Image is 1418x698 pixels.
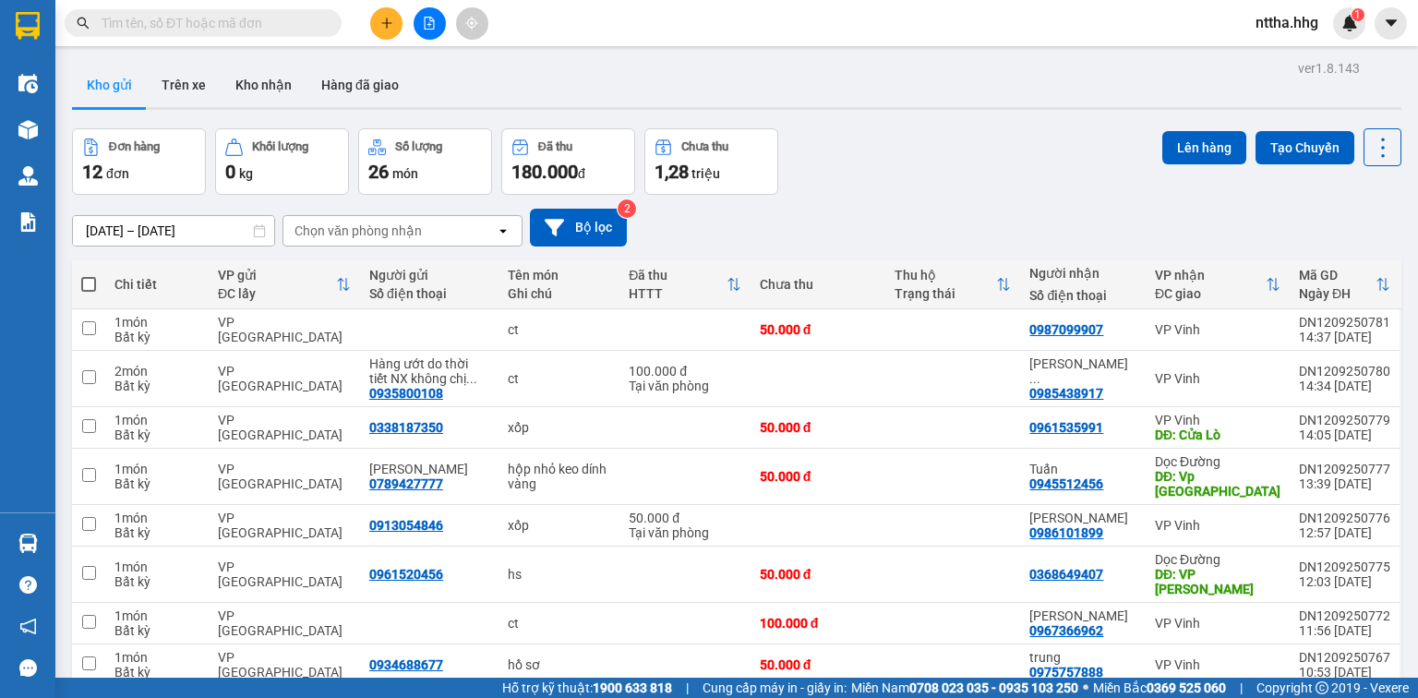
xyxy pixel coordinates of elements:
[1093,678,1226,698] span: Miền Bắc
[593,680,672,695] strong: 1900 633 818
[1375,7,1407,40] button: caret-down
[423,17,436,30] span: file-add
[1299,330,1390,344] div: 14:37 [DATE]
[1299,560,1390,574] div: DN1209250775
[1352,8,1364,21] sup: 1
[1155,322,1280,337] div: VP Vinh
[851,678,1078,698] span: Miền Nam
[239,166,253,181] span: kg
[218,268,336,283] div: VP gửi
[218,560,351,589] div: VP [GEOGRAPHIC_DATA]
[760,567,876,582] div: 50.000 đ
[1029,511,1136,525] div: Anh Triều
[114,315,199,330] div: 1 món
[218,286,336,301] div: ĐC lấy
[370,7,403,40] button: plus
[1029,288,1136,303] div: Số điện thoại
[1298,58,1360,78] div: ver 1.8.143
[1299,427,1390,442] div: 14:05 [DATE]
[358,128,492,195] button: Số lượng26món
[760,277,876,292] div: Chưa thu
[218,315,351,344] div: VP [GEOGRAPHIC_DATA]
[1155,567,1280,596] div: DĐ: VP Nam Đàn
[218,650,351,680] div: VP [GEOGRAPHIC_DATA]
[686,678,689,698] span: |
[1299,476,1390,491] div: 13:39 [DATE]
[106,166,129,181] span: đơn
[1299,286,1376,301] div: Ngày ĐH
[508,322,610,337] div: ct
[306,63,414,107] button: Hàng đã giao
[114,413,199,427] div: 1 món
[221,63,306,107] button: Kho nhận
[114,462,199,476] div: 1 món
[1155,413,1280,427] div: VP Vinh
[508,286,610,301] div: Ghi chú
[1155,286,1266,301] div: ĐC giao
[114,574,199,589] div: Bất kỳ
[1146,260,1290,309] th: Toggle SortBy
[369,386,443,401] div: 0935800108
[114,330,199,344] div: Bất kỳ
[147,63,221,107] button: Trên xe
[1155,552,1280,567] div: Dọc Đường
[114,364,199,379] div: 2 món
[369,476,443,491] div: 0789427777
[73,216,274,246] input: Select a date range.
[252,140,308,153] div: Khối lượng
[508,462,610,491] div: hộp nhỏ keo dính vàng
[629,364,740,379] div: 100.000 đ
[629,268,726,283] div: Đã thu
[1029,420,1103,435] div: 0961535991
[1256,131,1354,164] button: Tạo Chuyến
[109,140,160,153] div: Đơn hàng
[508,420,610,435] div: xốp
[1155,371,1280,386] div: VP Vinh
[114,476,199,491] div: Bất kỳ
[1299,525,1390,540] div: 12:57 [DATE]
[1029,371,1040,386] span: ...
[19,618,37,635] span: notification
[369,462,489,476] div: Phan Văn Hồng
[465,17,478,30] span: aim
[1155,469,1280,499] div: DĐ: Vp Cầu Yên Xuân
[380,17,393,30] span: plus
[1354,8,1361,21] span: 1
[760,469,876,484] div: 50.000 đ
[1147,680,1226,695] strong: 0369 525 060
[760,657,876,672] div: 50.000 đ
[538,140,572,153] div: Đã thu
[1029,322,1103,337] div: 0987099907
[1155,616,1280,631] div: VP Vinh
[760,420,876,435] div: 50.000 đ
[1316,681,1328,694] span: copyright
[1290,260,1400,309] th: Toggle SortBy
[72,63,147,107] button: Kho gửi
[466,371,477,386] span: ...
[578,166,585,181] span: đ
[369,286,489,301] div: Số điện thoại
[114,427,199,442] div: Bất kỳ
[1155,657,1280,672] div: VP Vinh
[508,657,610,672] div: hồ sơ
[1299,462,1390,476] div: DN1209250777
[618,199,636,218] sup: 2
[703,678,847,698] span: Cung cấp máy in - giấy in:
[114,608,199,623] div: 1 món
[644,128,778,195] button: Chưa thu1,28 triệu
[501,128,635,195] button: Đã thu180.000đ
[369,420,443,435] div: 0338187350
[508,518,610,533] div: xốp
[209,260,360,309] th: Toggle SortBy
[369,657,443,672] div: 0934688677
[1241,11,1333,34] span: nttha.hhg
[1155,427,1280,442] div: DĐ: Cửa Lò
[1029,567,1103,582] div: 0368649407
[369,518,443,533] div: 0913054846
[114,379,199,393] div: Bất kỳ
[895,286,996,301] div: Trạng thái
[18,74,38,93] img: warehouse-icon
[18,534,38,553] img: warehouse-icon
[1299,364,1390,379] div: DN1209250780
[1299,413,1390,427] div: DN1209250779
